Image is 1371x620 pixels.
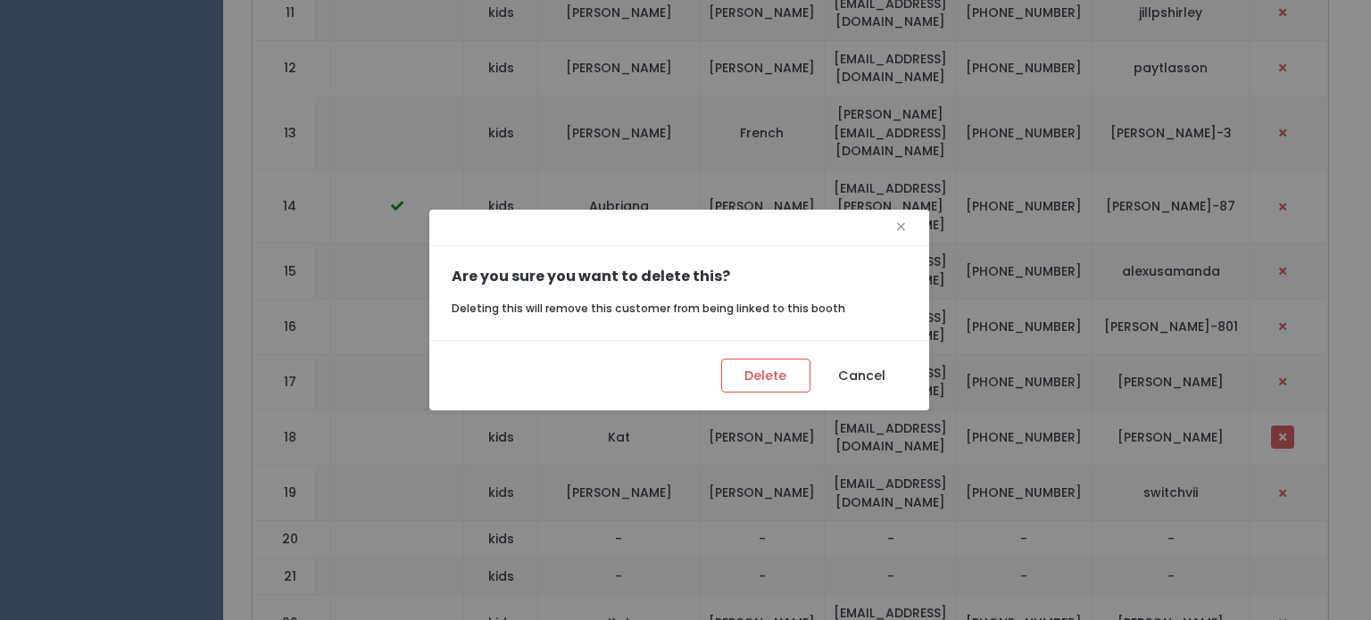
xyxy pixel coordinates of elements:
[721,359,810,393] button: Delete
[895,213,907,242] button: Close
[452,269,907,285] h5: Are you sure you want to delete this?
[452,301,845,316] small: Deleting this will remove this customer from being linked to this booth
[818,359,907,393] button: Cancel
[895,213,907,241] span: ×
